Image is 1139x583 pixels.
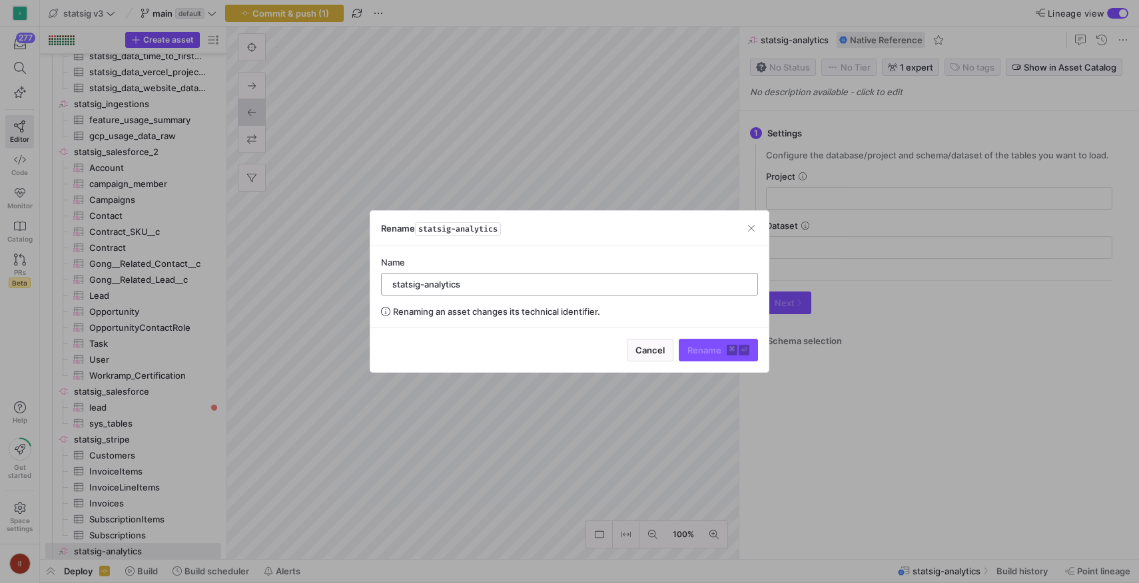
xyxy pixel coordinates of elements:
[627,339,673,361] button: Cancel
[381,257,405,268] span: Name
[393,306,600,317] span: Renaming an asset changes its technical identifier.
[415,222,501,236] span: statsig-analytics
[635,345,665,355] span: Cancel
[381,223,501,234] h3: Rename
